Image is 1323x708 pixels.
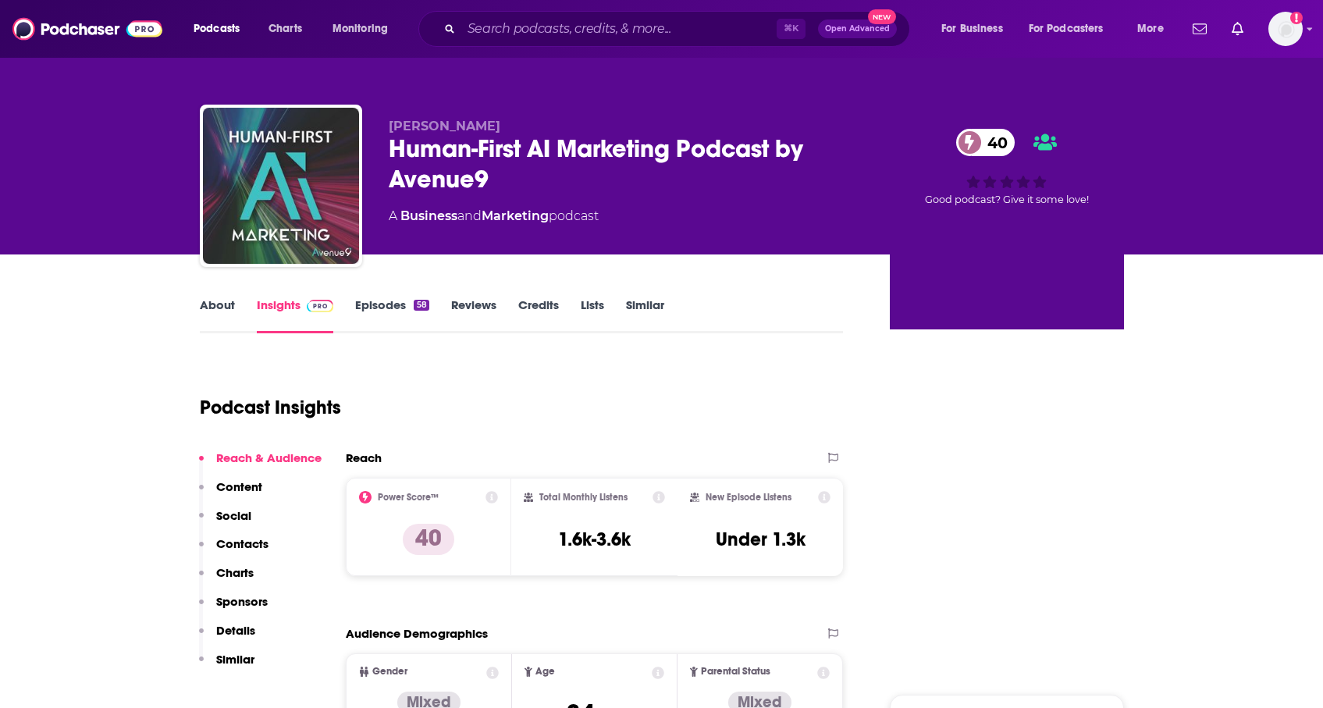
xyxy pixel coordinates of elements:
a: Marketing [482,208,549,223]
button: open menu [1019,16,1126,41]
button: open menu [322,16,408,41]
span: New [868,9,896,24]
span: Open Advanced [825,25,890,33]
img: Podchaser Pro [307,300,334,312]
button: Sponsors [199,594,268,623]
span: For Business [941,18,1003,40]
img: Human-First AI Marketing Podcast by Avenue9 [203,108,359,264]
span: Gender [372,667,407,677]
span: Parental Status [701,667,770,677]
button: Reach & Audience [199,450,322,479]
img: User Profile [1268,12,1303,46]
a: Credits [518,297,559,333]
span: More [1137,18,1164,40]
svg: Add a profile image [1290,12,1303,24]
a: 40 [956,129,1015,156]
span: ⌘ K [777,19,806,39]
img: Podchaser - Follow, Share and Rate Podcasts [12,14,162,44]
p: Sponsors [216,594,268,609]
span: and [457,208,482,223]
a: Show notifications dropdown [1186,16,1213,42]
p: Charts [216,565,254,580]
p: Content [216,479,262,494]
h2: Audience Demographics [346,626,488,641]
p: Details [216,623,255,638]
p: Contacts [216,536,269,551]
h2: New Episode Listens [706,492,791,503]
h3: 1.6k-3.6k [558,528,631,551]
span: For Podcasters [1029,18,1104,40]
div: 58 [414,300,429,311]
a: Lists [581,297,604,333]
p: 40 [403,524,454,555]
button: Content [199,479,262,508]
button: Details [199,623,255,652]
button: Charts [199,565,254,594]
span: Charts [269,18,302,40]
h2: Total Monthly Listens [539,492,628,503]
span: Podcasts [194,18,240,40]
h1: Podcast Insights [200,396,341,419]
a: Show notifications dropdown [1225,16,1250,42]
h3: Under 1.3k [716,528,806,551]
input: Search podcasts, credits, & more... [461,16,777,41]
button: open menu [1126,16,1183,41]
span: Age [535,667,555,677]
a: InsightsPodchaser Pro [257,297,334,333]
a: Similar [626,297,664,333]
button: Social [199,508,251,537]
a: Reviews [451,297,496,333]
span: Logged in as notablypr [1268,12,1303,46]
p: Reach & Audience [216,450,322,465]
a: Charts [258,16,311,41]
p: Social [216,508,251,523]
h2: Power Score™ [378,492,439,503]
button: Open AdvancedNew [818,20,897,38]
a: About [200,297,235,333]
h2: Reach [346,450,382,465]
button: Show profile menu [1268,12,1303,46]
button: Similar [199,652,254,681]
span: 40 [972,129,1015,156]
p: Similar [216,652,254,667]
div: Search podcasts, credits, & more... [433,11,925,47]
button: open menu [930,16,1022,41]
span: [PERSON_NAME] [389,119,500,133]
div: 40Good podcast? Give it some love! [890,119,1124,215]
div: A podcast [389,207,599,226]
button: open menu [183,16,260,41]
button: Contacts [199,536,269,565]
a: Business [400,208,457,223]
a: Episodes58 [355,297,429,333]
span: Monitoring [333,18,388,40]
span: Good podcast? Give it some love! [925,194,1089,205]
